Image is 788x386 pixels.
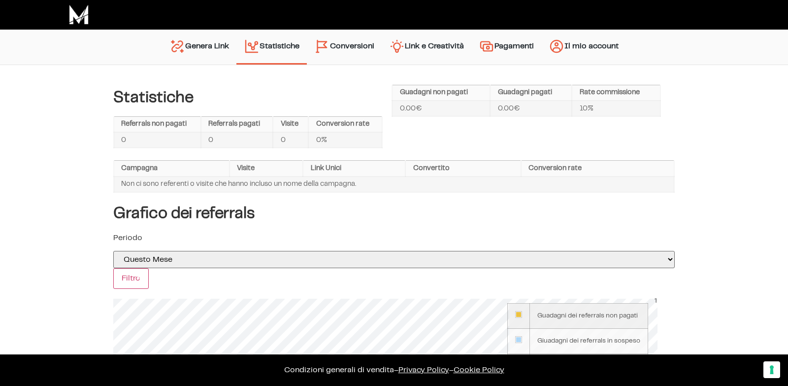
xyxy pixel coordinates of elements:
[236,35,307,58] a: Statistiche
[572,85,660,101] th: Rate commissione
[572,101,660,116] td: 10%
[114,176,674,192] td: Non ci sono referenti o visite che hanno incluso un nome della campagna.
[273,132,308,148] td: 0
[549,38,564,54] img: account.svg
[398,366,449,374] a: Privacy Policy
[308,117,382,133] th: Conversion rate
[113,205,675,222] h4: Grafico dei referrals
[307,35,382,60] a: Conversioni
[479,38,494,54] img: payments.svg
[10,364,778,376] p: – –
[273,117,308,133] th: Visite
[113,89,383,106] h4: Statistiche
[314,38,330,54] img: conversion-2.svg
[162,35,236,60] a: Genera Link
[230,161,303,176] th: Visite
[529,304,648,329] td: Guadagni dei referrals non pagati
[244,38,260,54] img: stats.svg
[382,35,471,60] a: Link e Creatività
[308,132,382,148] td: 0%
[201,132,273,148] td: 0
[284,366,394,374] a: Condizioni generali di vendita
[392,101,490,116] td: 0.00€
[113,232,675,244] p: Periodo
[454,366,504,374] span: Cookie Policy
[654,296,658,306] div: 1
[389,38,405,54] img: creativity.svg
[763,361,780,378] button: Le tue preferenze relative al consenso per le tecnologie di tracciamento
[392,85,490,101] th: Guadagni non pagati
[114,132,201,148] td: 0
[113,251,675,268] select: selected='selected'
[529,329,648,354] td: Giuadagni dei referrals in sospeso
[169,38,185,54] img: generate-link.svg
[521,161,674,176] th: Conversion rate
[201,117,273,133] th: Referrals pagati
[471,35,541,60] a: Pagamenti
[490,85,572,101] th: Guadagni pagati
[162,30,626,65] nav: Menu principale
[529,354,648,379] td: Guadagni dei referrals rifiutati
[113,268,149,289] input: Filtro
[490,101,572,116] td: 0.00€
[114,117,201,133] th: Referrals non pagati
[405,161,521,176] th: Convertito
[303,161,405,176] th: Link Unici
[541,35,626,60] a: Il mio account
[114,161,230,176] th: Campagna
